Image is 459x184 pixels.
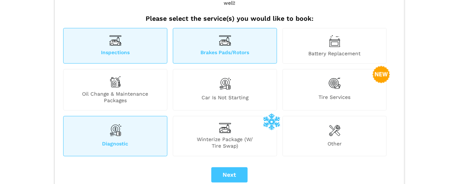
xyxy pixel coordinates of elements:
[283,140,386,149] span: Other
[173,49,277,57] span: Brakes Pads/Rotors
[173,94,277,104] span: Car is not starting
[64,49,167,57] span: Inspections
[263,113,280,130] img: winterize-icon_1.png
[64,91,167,104] span: Oil Change & Maintenance Packages
[173,136,277,149] span: Winterize Package (W/ Tire Swap)
[64,140,167,149] span: Diagnostic
[373,66,390,83] img: new-badge-2-48.png
[283,50,386,57] span: Battery Replacement
[61,15,398,23] h2: Please select the service(s) you would like to book:
[211,167,248,183] button: Next
[283,94,386,104] span: Tire Services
